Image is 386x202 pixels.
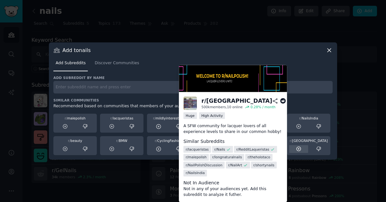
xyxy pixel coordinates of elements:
div: [GEOGRAPHIC_DATA] [289,138,328,143]
a: Discover Communities [92,58,141,71]
span: r/ [116,139,119,143]
span: r/ theholotaco [248,155,270,159]
span: r/ [153,116,156,120]
input: Enter subreddit name and press enter [53,81,333,93]
div: r/ [GEOGRAPHIC_DATA] [201,97,272,105]
img: Nailpolish [183,96,197,110]
span: r/ [65,116,67,120]
span: r/ [155,139,157,143]
a: Add Subreddits [53,58,88,71]
div: 0.28 % / month [251,105,276,110]
span: r/ [299,116,302,120]
div: lacqueristas [102,116,141,120]
span: r/ RedditLaqueristas [236,147,269,152]
div: Huge [183,112,197,119]
span: Add Subreddits [56,60,86,66]
span: r/ NailArt [228,163,242,167]
div: 500k members, 10 online [201,105,243,110]
span: r/ longnaturalnails [212,155,242,159]
dt: Similar Subreddits [183,138,282,145]
h3: Add subreddit by name [53,75,333,80]
span: r/ NailsIndia [186,171,205,175]
h3: Add to nails [62,47,91,54]
div: BMW [102,138,141,143]
span: r/ [68,139,70,143]
span: r/ Nails [214,147,225,152]
img: Lacquer Lovers Unite!! 💅 [179,65,287,92]
div: High Activity [199,112,225,119]
h3: Similar Communities [53,98,333,102]
div: NailsIndia [289,116,328,120]
p: A SFW community for lacquer lovers of all experience levels to share in our common hobby! [183,123,282,135]
div: CyclingFashion [149,138,188,143]
span: r/ lacqueristas [186,147,209,152]
span: r/ [110,116,113,120]
span: r/ [290,139,292,143]
dd: Not in any of your audiences yet. Add this subreddit to analyze it futher. [183,186,282,198]
div: malepolish [56,116,95,120]
span: Discover Communities [95,60,139,66]
dt: Not In Audience [183,180,282,186]
div: beauty [56,138,95,143]
span: r/ shortynails [253,163,274,167]
span: r/ NailPolishDiscussion [186,163,222,167]
span: r/ malepolish [186,155,207,159]
div: Recommended based on communities that members of your audience also participate in. [53,103,333,109]
div: mildlyinteresting [149,116,188,120]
